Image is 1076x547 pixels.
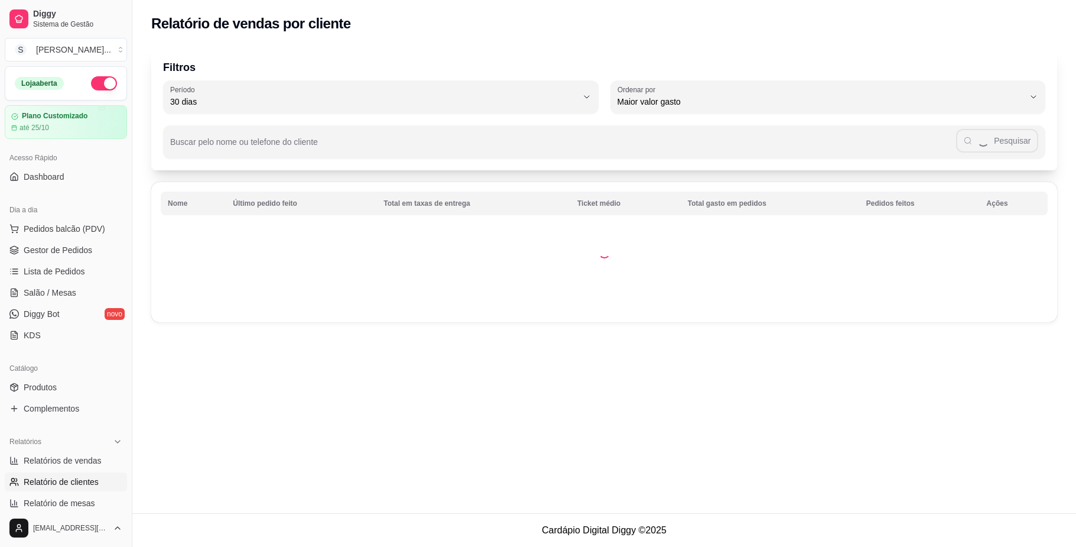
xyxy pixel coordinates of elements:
button: Pedidos balcão (PDV) [5,219,127,238]
span: Relatório de clientes [24,476,99,488]
div: [PERSON_NAME] ... [36,44,111,56]
a: Plano Customizadoaté 25/10 [5,105,127,139]
a: DiggySistema de Gestão [5,5,127,33]
span: Complementos [24,403,79,415]
span: S [15,44,27,56]
span: Gestor de Pedidos [24,244,92,256]
span: [EMAIL_ADDRESS][DOMAIN_NAME] [33,523,108,533]
div: Dia a dia [5,200,127,219]
div: Catálogo [5,359,127,378]
a: Lista de Pedidos [5,262,127,281]
div: Loading [599,247,610,258]
span: Relatório de mesas [24,497,95,509]
span: Pedidos balcão (PDV) [24,223,105,235]
p: Filtros [163,59,1045,76]
a: Complementos [5,399,127,418]
footer: Cardápio Digital Diggy © 2025 [132,513,1076,547]
input: Buscar pelo nome ou telefone do cliente [170,141,956,153]
span: Relatórios de vendas [24,455,102,467]
div: Acesso Rápido [5,148,127,167]
span: KDS [24,329,41,341]
article: até 25/10 [19,123,49,132]
span: Dashboard [24,171,64,183]
a: Diggy Botnovo [5,305,127,323]
button: [EMAIL_ADDRESS][DOMAIN_NAME] [5,514,127,542]
a: Produtos [5,378,127,397]
span: Maior valor gasto [617,96,1025,108]
span: Salão / Mesas [24,287,76,299]
button: Período30 dias [163,80,599,114]
h2: Relatório de vendas por cliente [151,14,351,33]
a: Salão / Mesas [5,283,127,302]
span: Sistema de Gestão [33,20,122,29]
span: Diggy Bot [24,308,60,320]
span: 30 dias [170,96,577,108]
a: Dashboard [5,167,127,186]
a: KDS [5,326,127,345]
label: Ordenar por [617,85,659,95]
button: Select a team [5,38,127,62]
span: Produtos [24,381,57,393]
label: Período [170,85,199,95]
button: Ordenar porMaior valor gasto [610,80,1046,114]
a: Relatório de mesas [5,494,127,513]
article: Plano Customizado [22,112,87,121]
span: Relatórios [9,437,41,446]
button: Alterar Status [91,76,117,90]
a: Gestor de Pedidos [5,241,127,260]
span: Diggy [33,9,122,20]
span: Lista de Pedidos [24,266,85,277]
a: Relatório de clientes [5,472,127,491]
a: Relatórios de vendas [5,451,127,470]
div: Loja aberta [15,77,64,90]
